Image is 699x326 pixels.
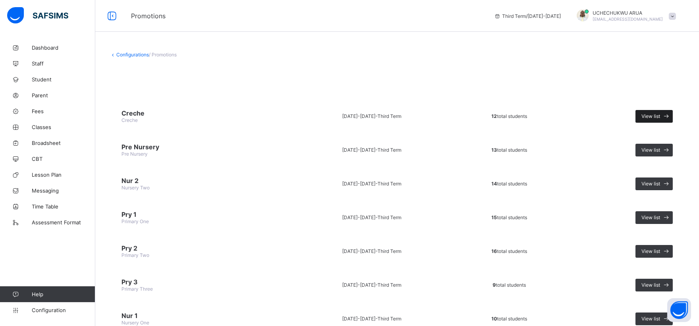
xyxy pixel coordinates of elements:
[7,7,68,24] img: safsims
[32,187,95,194] span: Messaging
[342,248,377,254] span: [DATE]-[DATE] -
[32,44,95,51] span: Dashboard
[32,291,95,297] span: Help
[491,316,497,322] b: 10
[641,316,660,322] span: View list
[121,312,280,320] span: Nur 1
[32,76,95,83] span: Student
[32,92,95,98] span: Parent
[121,109,280,117] span: Creche
[116,52,149,58] a: Configurations
[493,282,526,288] span: total students
[491,248,497,254] b: 16
[32,140,95,146] span: Broadsheet
[641,113,660,119] span: View list
[569,10,680,23] div: UCHECHUKWUARUA
[32,172,95,178] span: Lesson Plan
[641,147,660,153] span: View list
[491,147,527,153] span: total students
[491,181,497,187] b: 14
[32,124,95,130] span: Classes
[593,10,663,16] span: UCHECHUKWU ARUA
[342,214,377,220] span: [DATE]-[DATE] -
[377,248,401,254] span: Third Term
[491,248,527,254] span: total students
[149,52,177,58] span: / Promotions
[131,12,482,20] span: Promotions
[667,298,691,322] button: Open asap
[491,113,527,119] span: total students
[377,113,401,119] span: Third Term
[641,282,660,288] span: View list
[121,244,280,252] span: Pry 2
[342,316,377,322] span: [DATE]-[DATE] -
[121,210,280,218] span: Pry 1
[342,113,377,119] span: [DATE]-[DATE] -
[121,117,138,123] span: Creche
[121,320,149,326] span: Nursery One
[121,278,280,286] span: Pry 3
[377,181,401,187] span: Third Term
[494,13,561,19] span: session/term information
[377,147,401,153] span: Third Term
[641,181,660,187] span: View list
[491,214,527,220] span: total students
[491,147,497,153] b: 13
[491,316,527,322] span: total students
[491,181,527,187] span: total students
[641,214,660,220] span: View list
[121,218,149,224] span: Primary One
[342,282,377,288] span: [DATE]-[DATE] -
[121,185,150,191] span: Nursery Two
[32,203,95,210] span: Time Table
[32,108,95,114] span: Fees
[121,177,280,185] span: Nur 2
[342,147,377,153] span: [DATE]-[DATE] -
[121,286,153,292] span: Primary Three
[32,219,95,226] span: Assessment Format
[32,60,95,67] span: Staff
[641,248,660,254] span: View list
[32,156,95,162] span: CBT
[491,214,497,220] b: 15
[342,181,377,187] span: [DATE]-[DATE] -
[377,316,401,322] span: Third Term
[491,113,497,119] b: 12
[121,151,148,157] span: Pre Nursery
[377,282,401,288] span: Third Term
[121,143,280,151] span: Pre Nursery
[493,282,496,288] b: 9
[32,307,95,313] span: Configuration
[121,252,149,258] span: Primary Two
[377,214,401,220] span: Third Term
[593,17,663,21] span: [EMAIL_ADDRESS][DOMAIN_NAME]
